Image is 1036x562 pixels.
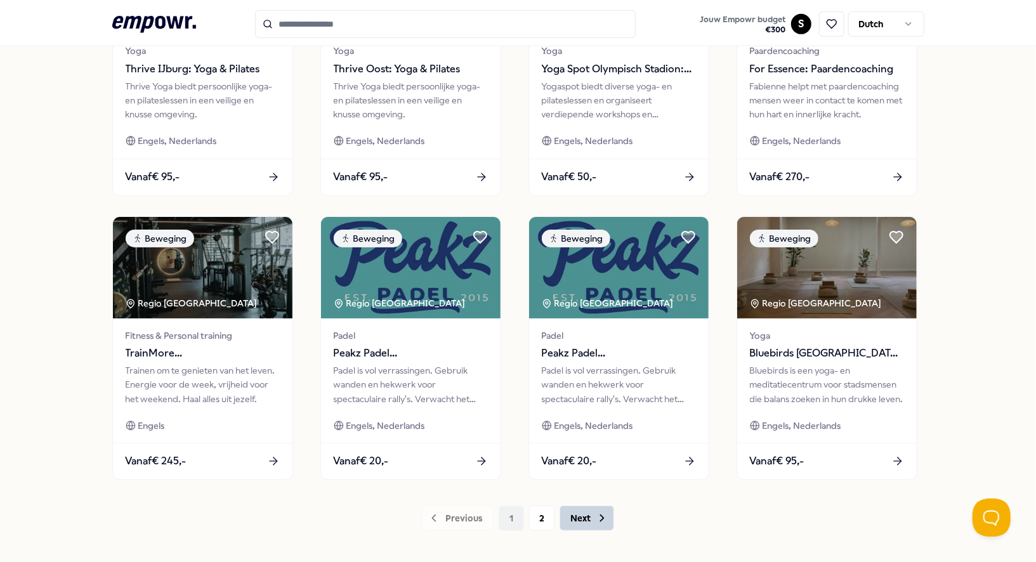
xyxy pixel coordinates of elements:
[126,230,194,247] div: Beweging
[542,230,610,247] div: Beweging
[542,329,696,343] span: Padel
[126,345,280,362] span: TrainMore [GEOGRAPHIC_DATA]: Open Gym
[737,217,917,318] img: package image
[334,453,389,469] span: Vanaf € 20,-
[126,296,259,310] div: Regio [GEOGRAPHIC_DATA]
[750,169,810,185] span: Vanaf € 270,-
[126,79,280,122] div: Thrive Yoga biedt persoonlijke yoga- en pilateslessen in een veilige en knusse omgeving.
[334,345,488,362] span: Peakz Padel [GEOGRAPHIC_DATA]
[334,296,468,310] div: Regio [GEOGRAPHIC_DATA]
[791,14,811,34] button: S
[126,453,187,469] span: Vanaf € 245,-
[126,169,180,185] span: Vanaf € 95,-
[750,79,904,122] div: Fabienne helpt met paardencoaching mensen weer in contact te komen met hun hart en innerlijke kra...
[700,25,786,35] span: € 300
[554,134,633,148] span: Engels, Nederlands
[113,217,292,318] img: package image
[560,506,614,531] button: Next
[542,169,597,185] span: Vanaf € 50,-
[542,61,696,77] span: Yoga Spot Olympisch Stadion: Yoga & Pilates
[126,363,280,406] div: Trainen om te genieten van het leven. Energie voor de week, vrijheid voor het weekend. Haal alles...
[320,216,501,480] a: package imageBewegingRegio [GEOGRAPHIC_DATA] PadelPeakz Padel [GEOGRAPHIC_DATA]Padel is vol verra...
[529,217,709,318] img: package image
[695,11,791,37] a: Jouw Empowr budget€300
[973,499,1011,537] iframe: Help Scout Beacon - Open
[542,363,696,406] div: Padel is vol verrassingen. Gebruik wanden en hekwerk voor spectaculaire rally's. Verwacht het onv...
[321,217,501,318] img: package image
[334,363,488,406] div: Padel is vol verrassingen. Gebruik wanden en hekwerk voor spectaculaire rally's. Verwacht het onv...
[255,10,636,38] input: Search for products, categories or subcategories
[542,296,676,310] div: Regio [GEOGRAPHIC_DATA]
[750,453,804,469] span: Vanaf € 95,-
[346,134,425,148] span: Engels, Nederlands
[138,419,165,433] span: Engels
[334,79,488,122] div: Thrive Yoga biedt persoonlijke yoga- en pilateslessen in een veilige en knusse omgeving.
[334,61,488,77] span: Thrive Oost: Yoga & Pilates
[112,216,293,480] a: package imageBewegingRegio [GEOGRAPHIC_DATA] Fitness & Personal trainingTrainMore [GEOGRAPHIC_DAT...
[750,363,904,406] div: Bluebirds is een yoga- en meditatiecentrum voor stadsmensen die balans zoeken in hun drukke leven.
[542,453,597,469] span: Vanaf € 20,-
[138,134,217,148] span: Engels, Nederlands
[542,79,696,122] div: Yogaspot biedt diverse yoga- en pilateslessen en organiseert verdiepende workshops en cursussen.
[126,61,280,77] span: Thrive IJburg: Yoga & Pilates
[126,329,280,343] span: Fitness & Personal training
[542,345,696,362] span: Peakz Padel [GEOGRAPHIC_DATA]
[698,12,789,37] button: Jouw Empowr budget€300
[750,230,818,247] div: Beweging
[542,44,696,58] span: Yoga
[528,216,709,480] a: package imageBewegingRegio [GEOGRAPHIC_DATA] PadelPeakz Padel [GEOGRAPHIC_DATA]Padel is vol verra...
[700,15,786,25] span: Jouw Empowr budget
[334,230,402,247] div: Beweging
[529,506,554,531] button: 2
[750,44,904,58] span: Paardencoaching
[737,216,917,480] a: package imageBewegingRegio [GEOGRAPHIC_DATA] YogaBluebirds [GEOGRAPHIC_DATA]: Yoga & WelzijnBlueb...
[763,419,841,433] span: Engels, Nederlands
[750,296,884,310] div: Regio [GEOGRAPHIC_DATA]
[126,44,280,58] span: Yoga
[750,329,904,343] span: Yoga
[334,329,488,343] span: Padel
[750,61,904,77] span: For Essence: Paardencoaching
[763,134,841,148] span: Engels, Nederlands
[346,419,425,433] span: Engels, Nederlands
[334,169,388,185] span: Vanaf € 95,-
[554,419,633,433] span: Engels, Nederlands
[334,44,488,58] span: Yoga
[750,345,904,362] span: Bluebirds [GEOGRAPHIC_DATA]: Yoga & Welzijn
